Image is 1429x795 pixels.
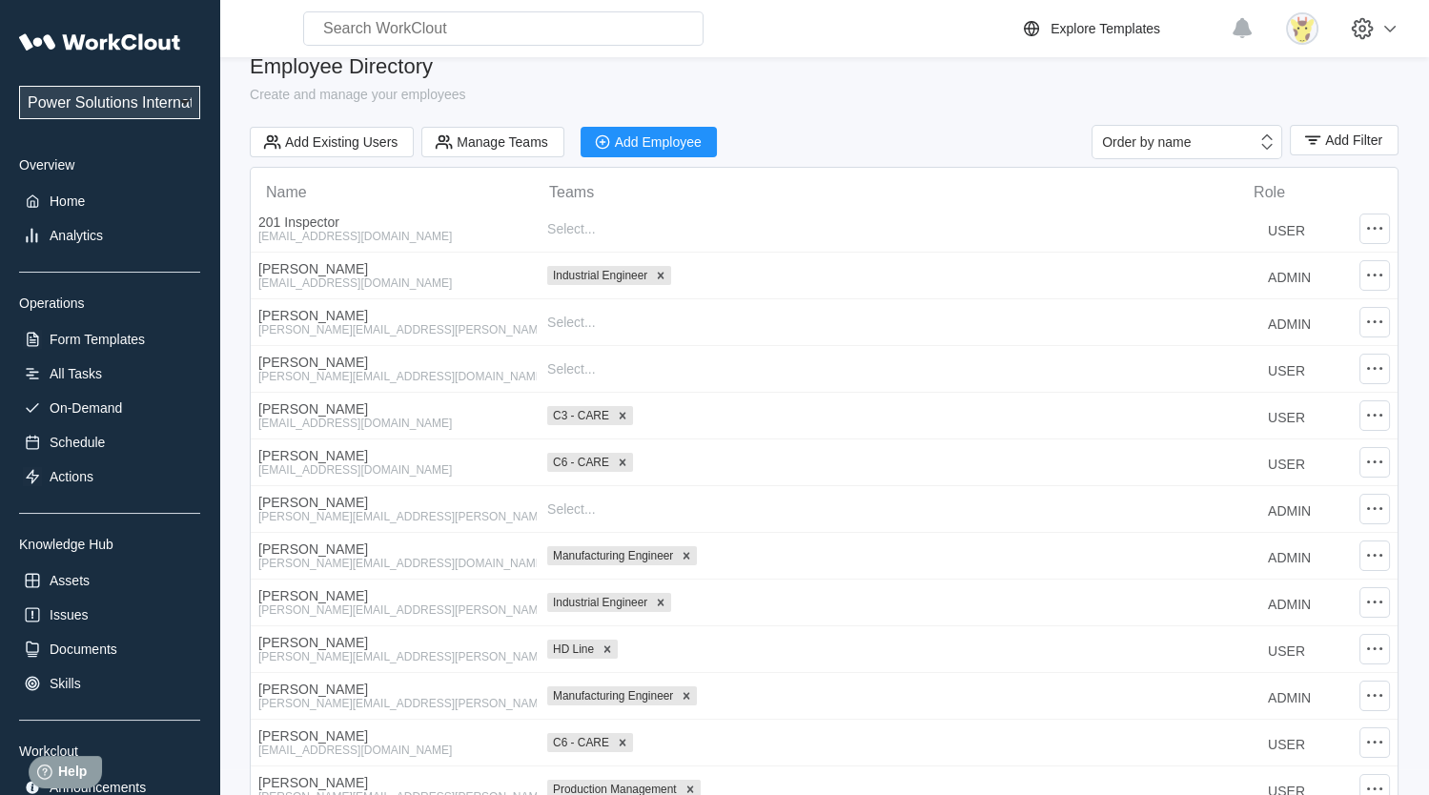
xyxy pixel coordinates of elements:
[1325,133,1382,147] span: Add Filter
[258,230,529,243] div: [EMAIL_ADDRESS][DOMAIN_NAME]
[258,261,529,276] div: [PERSON_NAME]
[19,463,200,490] a: Actions
[457,135,547,149] div: Manage Teams
[258,355,529,370] div: [PERSON_NAME]
[615,135,702,149] div: Add Employee
[303,11,704,46] input: Search WorkClout
[258,463,529,477] div: [EMAIL_ADDRESS][DOMAIN_NAME]
[266,180,307,201] div: Name
[1051,21,1160,36] div: Explore Templates
[19,537,200,552] div: Knowledge Hub
[547,593,650,612] div: Industrial Engineer
[258,276,529,290] div: [EMAIL_ADDRESS][DOMAIN_NAME]
[1268,313,1311,332] div: ADMIN
[547,546,676,565] div: Manufacturing Engineer
[19,636,200,662] a: Documents
[1268,686,1311,705] div: ADMIN
[547,406,612,425] div: C3 - CARE
[50,435,105,450] div: Schedule
[549,180,594,201] div: Teams
[50,400,122,416] div: On-Demand
[1268,733,1305,752] div: USER
[1268,546,1311,565] div: ADMIN
[258,635,529,650] div: [PERSON_NAME]
[1268,499,1311,519] div: ADMIN
[547,453,612,472] div: C6 - CARE
[19,567,200,594] a: Assets
[258,682,529,697] div: [PERSON_NAME]
[1268,453,1305,472] div: USER
[250,87,1398,102] div: Create and manage your employees
[19,601,200,628] a: Issues
[50,228,103,243] div: Analytics
[258,401,529,417] div: [PERSON_NAME]
[258,308,529,323] div: [PERSON_NAME]
[258,603,529,617] div: [PERSON_NAME][EMAIL_ADDRESS][PERSON_NAME][DOMAIN_NAME]
[258,495,529,510] div: [PERSON_NAME]
[258,323,529,336] div: [PERSON_NAME][EMAIL_ADDRESS][PERSON_NAME][DOMAIN_NAME]
[250,127,414,157] button: Add Existing Users
[19,296,200,311] div: Operations
[19,157,200,173] div: Overview
[50,332,145,347] div: Form Templates
[421,127,563,157] button: Manage Teams
[258,557,529,570] div: [PERSON_NAME][EMAIL_ADDRESS][DOMAIN_NAME]
[19,188,200,214] a: Home
[547,733,612,752] div: C6 - CARE
[258,370,529,383] div: [PERSON_NAME][EMAIL_ADDRESS][DOMAIN_NAME]
[19,670,200,697] a: Skills
[19,360,200,387] a: All Tasks
[250,54,1398,79] div: Employee Directory
[258,697,529,710] div: [PERSON_NAME][EMAIL_ADDRESS][PERSON_NAME][DOMAIN_NAME]
[258,650,529,663] div: [PERSON_NAME][EMAIL_ADDRESS][PERSON_NAME][DOMAIN_NAME]
[1268,593,1311,612] div: ADMIN
[258,510,529,523] div: [PERSON_NAME][EMAIL_ADDRESS][PERSON_NAME][DOMAIN_NAME]
[258,214,529,230] div: 201 Inspector
[50,573,90,588] div: Assets
[547,266,650,285] div: Industrial Engineer
[50,194,85,209] div: Home
[1254,180,1285,201] div: Role
[547,315,596,330] div: Select...
[19,429,200,456] a: Schedule
[547,640,597,659] div: HD Line
[50,607,88,622] div: Issues
[258,588,529,603] div: [PERSON_NAME]
[1268,266,1311,285] div: ADMIN
[19,222,200,249] a: Analytics
[1290,125,1398,155] button: Add Filter
[1268,640,1305,659] div: USER
[547,686,676,705] div: Manufacturing Engineer
[1286,12,1318,45] img: giraffee.png
[50,676,81,691] div: Skills
[50,469,93,484] div: Actions
[50,366,102,381] div: All Tasks
[547,361,596,377] div: Select...
[547,501,596,517] div: Select...
[1268,219,1305,238] div: USER
[1268,359,1305,378] div: USER
[19,326,200,353] a: Form Templates
[19,395,200,421] a: On-Demand
[547,221,596,236] div: Select...
[258,744,529,757] div: [EMAIL_ADDRESS][DOMAIN_NAME]
[19,744,200,759] div: Workclout
[258,417,529,430] div: [EMAIL_ADDRESS][DOMAIN_NAME]
[258,541,529,557] div: [PERSON_NAME]
[285,135,398,149] div: Add Existing Users
[581,127,717,157] button: Add Employee
[258,728,529,744] div: [PERSON_NAME]
[258,775,529,790] div: [PERSON_NAME]
[1102,134,1191,150] div: Order by name
[50,642,117,657] div: Documents
[1268,406,1305,425] div: USER
[258,448,529,463] div: [PERSON_NAME]
[1020,17,1221,40] a: Explore Templates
